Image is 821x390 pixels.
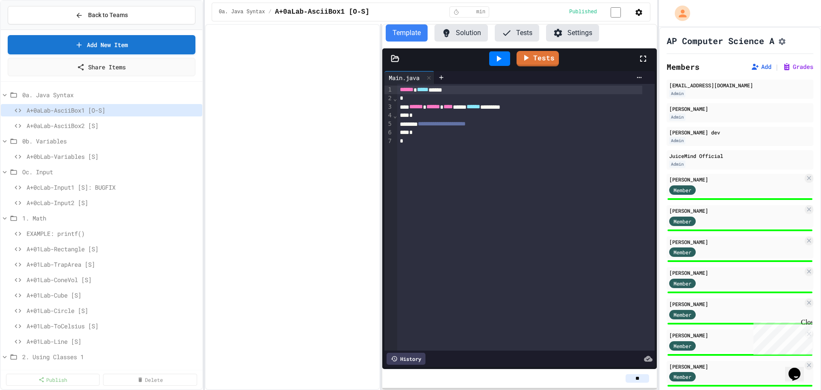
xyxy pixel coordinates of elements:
span: Member [673,186,691,194]
span: A+01Lab-Circle [S] [27,306,199,315]
div: JuiceMind Official [669,152,811,160]
span: A+0cLab-Input2 [S] [27,198,199,207]
a: Add New Item [8,35,195,54]
iframe: chat widget [785,356,812,381]
button: Add [751,63,771,71]
div: History [387,353,425,365]
span: A+01Lab-ToCelsius [S] [27,322,199,330]
span: EXAMPLE: printf() [27,229,199,238]
div: [PERSON_NAME] [669,331,803,339]
h1: AP Computer Science A [667,35,774,47]
button: Solution [434,24,488,42]
div: Chat with us now!Close [3,3,59,54]
span: / [269,9,272,15]
span: Back to Teams [88,11,128,20]
button: Settings [546,24,599,42]
span: A+0cLab-Input1 [S]: BUGFIX [27,183,199,192]
span: Fold line [393,112,397,119]
span: A+0bLab-Variables [S] [27,152,199,161]
div: Admin [669,137,685,144]
span: Member [673,217,691,225]
div: 2 [384,94,393,103]
button: Template [386,24,428,42]
span: A+0aLab-AsciiBox2 [S] [27,121,199,130]
span: 2. Using Classes 1 [22,352,199,361]
div: Admin [669,90,685,97]
span: | [775,62,779,72]
a: Share Items [8,58,195,76]
span: A+0aLab-AsciiBox1 [O-S] [27,106,199,115]
span: Fold line [393,95,397,102]
span: 1. Math [22,214,199,223]
span: A+01Lab-Line [S] [27,337,199,346]
span: Member [673,248,691,256]
span: Member [673,373,691,381]
h2: Members [667,61,700,73]
div: [PERSON_NAME] [669,269,803,277]
div: My Account [666,3,692,23]
span: Member [673,342,691,350]
button: Tests [495,24,539,42]
span: A+01Lab-ConeVol [S] [27,275,199,284]
span: A+01Lab-Cube [S] [27,291,199,300]
div: [EMAIL_ADDRESS][DOMAIN_NAME] [669,81,811,89]
button: Grades [783,63,813,71]
div: Admin [669,113,685,121]
div: [PERSON_NAME] [669,176,803,183]
div: [PERSON_NAME] [669,363,803,370]
div: 7 [384,137,393,146]
input: publish toggle [600,7,631,18]
div: [PERSON_NAME] [669,207,803,214]
span: Member [673,311,691,319]
iframe: chat widget [750,319,812,355]
div: 3 [384,103,393,111]
div: Content is published and visible to students [569,6,631,17]
span: A+01Lab-Rectangle [S] [27,244,199,253]
span: Published [569,9,597,15]
span: 0a. Java Syntax [22,90,199,99]
div: 5 [384,120,393,128]
a: Tests [517,51,559,66]
span: min [476,9,486,15]
div: Admin [669,161,685,168]
button: Assignment Settings [778,36,786,46]
div: [PERSON_NAME] dev [669,128,811,136]
span: A+01Lab-TrapArea [S] [27,260,199,269]
div: [PERSON_NAME] [669,105,811,113]
div: 4 [384,111,393,120]
div: 6 [384,128,393,137]
div: 1 [384,86,393,94]
a: Delete [103,374,197,386]
span: 0b. Variables [22,137,199,146]
span: 0a. Java Syntax [219,9,265,15]
span: Member [673,280,691,287]
span: Oc. Input [22,167,199,176]
div: [PERSON_NAME] [669,300,803,308]
div: [PERSON_NAME] [669,238,803,246]
a: Publish [6,374,100,386]
div: Main.java [384,73,424,82]
span: A+0aLab-AsciiBox1 [O-S] [275,7,369,17]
